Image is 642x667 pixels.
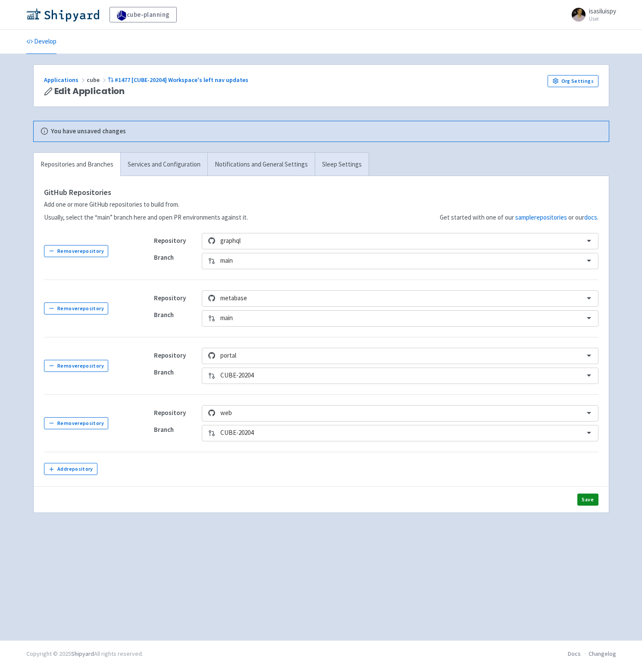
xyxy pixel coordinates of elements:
[154,253,174,261] strong: Branch
[589,16,616,22] small: User
[44,302,109,315] button: Removerepository
[207,153,315,176] a: Notifications and General Settings
[71,650,94,658] a: Shipyard
[26,30,56,54] a: Develop
[584,213,597,221] a: docs
[44,245,109,257] button: Removerepository
[568,650,581,658] a: Docs
[154,425,174,434] strong: Branch
[589,650,616,658] a: Changelog
[108,76,250,84] a: #1477 [CUBE-20204] Workspace's left nav updates
[44,76,87,84] a: Applications
[154,409,186,417] strong: Repository
[54,86,125,96] span: Edit Application
[154,368,174,376] strong: Branch
[589,7,616,15] span: isasiluispy
[515,213,567,221] a: samplerepositories
[154,351,186,359] strong: Repository
[120,153,207,176] a: Services and Configuration
[154,236,186,245] strong: Repository
[154,311,174,319] strong: Branch
[440,213,598,223] p: Get started with one of our or our .
[87,76,108,84] span: cube
[315,153,369,176] a: Sleep Settings
[44,213,248,223] p: Usually, select the “main” branch here and open PR environments against it.
[34,153,120,176] a: Repositories and Branches
[26,649,143,658] div: Copyright © 2025 All rights reserved.
[110,7,177,22] a: cube-planning
[44,200,248,210] p: Add one or more GitHub repositories to build from.
[44,187,111,197] strong: GitHub Repositories
[44,417,109,429] button: Removerepository
[154,294,186,302] strong: Repository
[44,360,109,372] button: Removerepository
[44,463,98,475] button: Addrepository
[26,8,99,22] img: Shipyard logo
[577,494,598,506] button: Save
[548,75,598,87] a: Org Settings
[567,8,616,22] a: isasiluispy User
[51,126,126,136] b: You have unsaved changes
